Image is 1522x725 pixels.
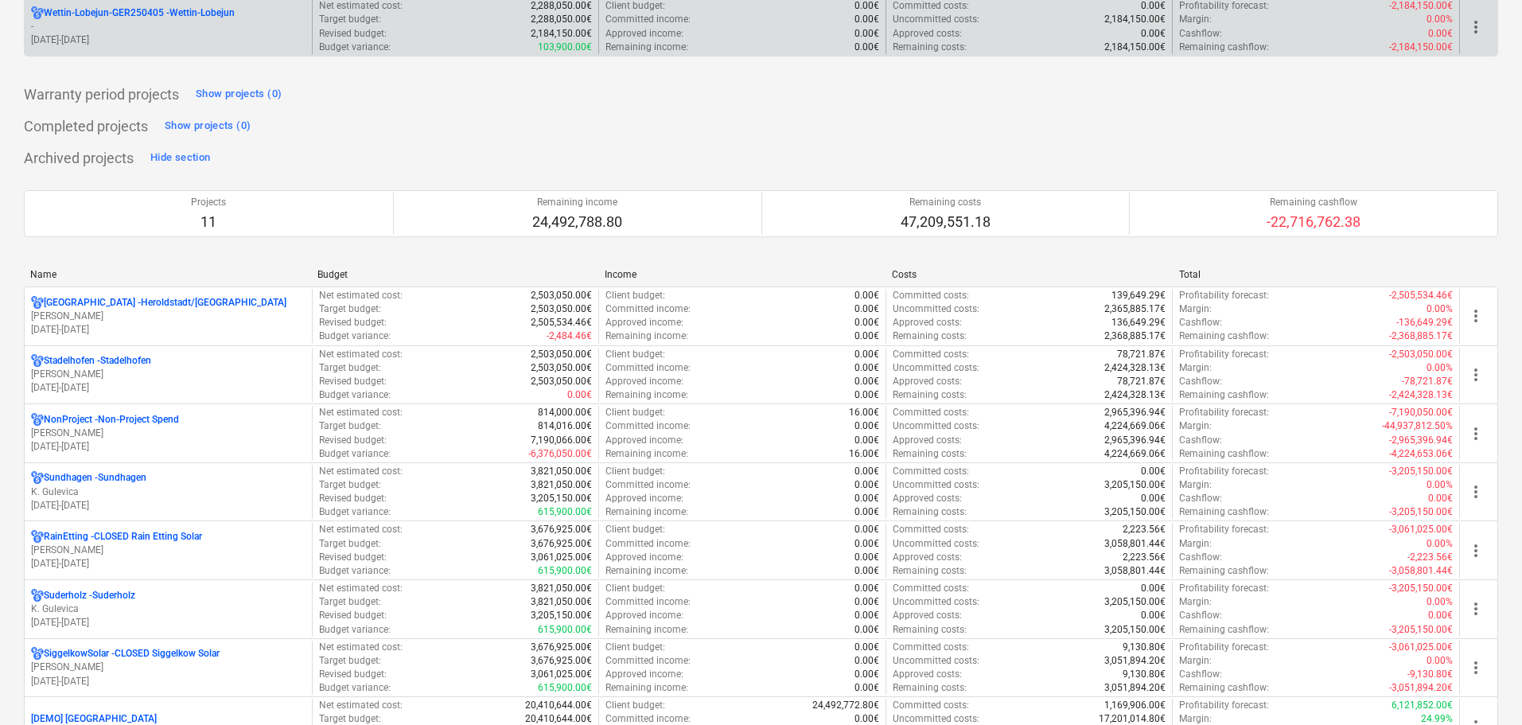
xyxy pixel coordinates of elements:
[31,661,306,674] p: [PERSON_NAME]
[31,471,44,485] div: Project has multi currencies enabled
[1427,595,1453,609] p: 0.00%
[161,114,255,139] button: Show projects (0)
[1428,609,1453,622] p: 0.00€
[854,564,879,578] p: 0.00€
[531,302,592,316] p: 2,503,050.00€
[893,582,969,595] p: Committed costs :
[31,675,306,688] p: [DATE] - [DATE]
[1389,406,1453,419] p: -7,190,050.00€
[1104,361,1166,375] p: 2,424,328.13€
[1179,406,1269,419] p: Profitability forecast :
[1179,388,1269,402] p: Remaining cashflow :
[1389,289,1453,302] p: -2,505,534.46€
[1104,302,1166,316] p: 2,365,885.17€
[849,406,879,419] p: 16.00€
[893,329,967,343] p: Remaining costs :
[1389,329,1453,343] p: -2,368,885.17€
[893,41,967,54] p: Remaining costs :
[31,354,306,395] div: Stadelhofen -Stadelhofen[PERSON_NAME][DATE]-[DATE]
[1389,582,1453,595] p: -3,205,150.00€
[1104,13,1166,26] p: 2,184,150.00€
[146,146,214,171] button: Hide section
[1179,505,1269,519] p: Remaining cashflow :
[854,492,879,505] p: 0.00€
[1427,478,1453,492] p: 0.00%
[605,27,683,41] p: Approved income :
[24,117,148,136] p: Completed projects
[854,289,879,302] p: 0.00€
[31,485,306,499] p: K. Gulevica
[893,492,962,505] p: Approved costs :
[854,329,879,343] p: 0.00€
[319,465,403,478] p: Net estimated cost :
[1123,551,1166,564] p: 2,223.56€
[31,354,44,368] div: Project has multi currencies enabled
[1466,424,1485,443] span: more_vert
[1179,623,1269,637] p: Remaining cashflow :
[854,623,879,637] p: 0.00€
[605,419,691,433] p: Committed income :
[531,316,592,329] p: 2,505,534.46€
[1389,523,1453,536] p: -3,061,025.00€
[31,323,306,337] p: [DATE] - [DATE]
[1389,388,1453,402] p: -2,424,328.13€
[319,551,387,564] p: Revised budget :
[1179,41,1269,54] p: Remaining cashflow :
[1179,523,1269,536] p: Profitability forecast :
[1389,447,1453,461] p: -4,224,653.06€
[854,316,879,329] p: 0.00€
[319,13,381,26] p: Target budget :
[605,623,688,637] p: Remaining income :
[854,465,879,478] p: 0.00€
[319,302,381,316] p: Target budget :
[1396,316,1453,329] p: -136,649.29€
[605,641,665,654] p: Client budget :
[1389,623,1453,637] p: -3,205,150.00€
[44,647,220,661] p: SiggelkowSolar - CLOSED Siggelkow Solar
[31,589,44,602] div: Project has multi currencies enabled
[1179,465,1269,478] p: Profitability forecast :
[1117,375,1166,388] p: 78,721.87€
[854,361,879,375] p: 0.00€
[31,6,306,47] div: Wettin-Lobejun-GER250405 -Wettin-Lobejun-[DATE]-[DATE]
[1141,609,1166,622] p: 0.00€
[319,478,381,492] p: Target budget :
[893,465,969,478] p: Committed costs :
[1179,595,1212,609] p: Margin :
[1466,18,1485,37] span: more_vert
[893,316,962,329] p: Approved costs :
[31,310,306,323] p: [PERSON_NAME]
[893,478,979,492] p: Uncommitted costs :
[531,595,592,609] p: 3,821,050.00€
[1141,582,1166,595] p: 0.00€
[319,27,387,41] p: Revised budget :
[1442,649,1522,725] iframe: Chat Widget
[531,289,592,302] p: 2,503,050.00€
[893,523,969,536] p: Committed costs :
[854,388,879,402] p: 0.00€
[893,505,967,519] p: Remaining costs :
[1407,551,1453,564] p: -2,223.56€
[31,602,306,616] p: K. Gulevica
[31,440,306,454] p: [DATE] - [DATE]
[893,361,979,375] p: Uncommitted costs :
[1104,406,1166,419] p: 2,965,396.94€
[531,582,592,595] p: 3,821,050.00€
[1179,564,1269,578] p: Remaining cashflow :
[1267,196,1360,209] p: Remaining cashflow
[901,196,991,209] p: Remaining costs
[319,595,381,609] p: Target budget :
[1123,523,1166,536] p: 2,223.56€
[1104,447,1166,461] p: 4,224,669.06€
[854,641,879,654] p: 0.00€
[1179,419,1212,433] p: Margin :
[319,505,391,519] p: Budget variance :
[31,413,44,427] div: Project has multi currencies enabled
[605,289,665,302] p: Client budget :
[1179,551,1222,564] p: Cashflow :
[538,406,592,419] p: 814,000.00€
[319,564,391,578] p: Budget variance :
[892,269,1166,280] div: Costs
[531,478,592,492] p: 3,821,050.00€
[538,564,592,578] p: 615,900.00€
